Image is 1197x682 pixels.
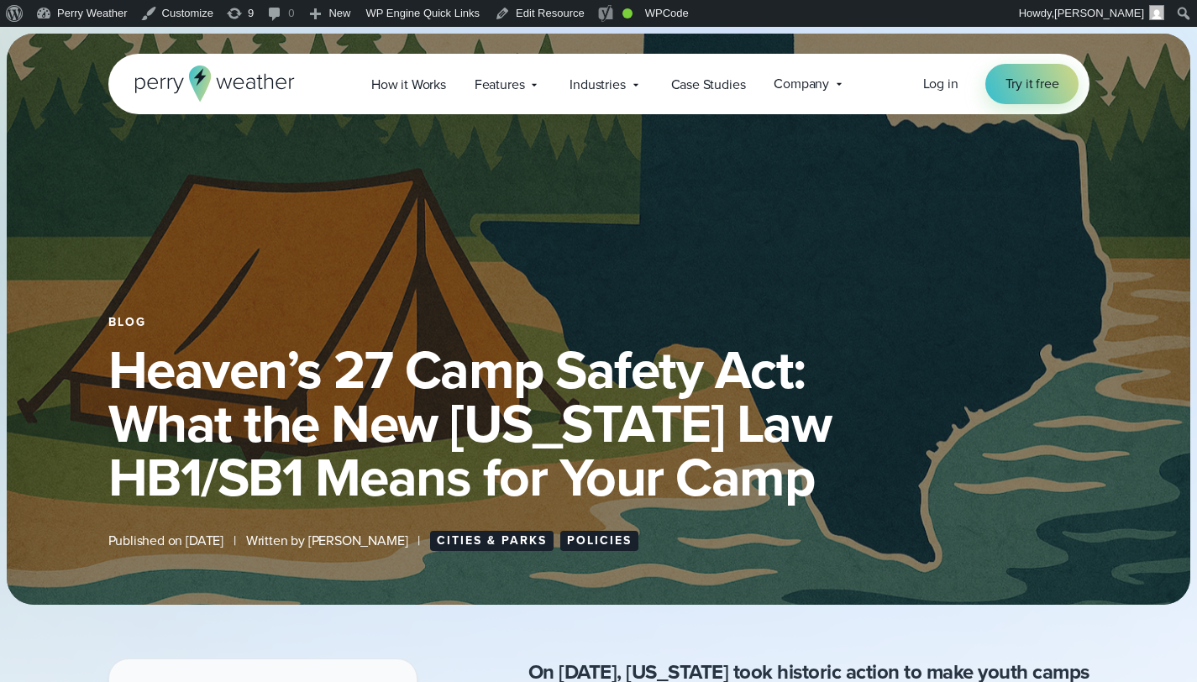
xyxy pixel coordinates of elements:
[417,531,420,551] span: |
[923,74,958,94] a: Log in
[246,531,408,551] span: Written by [PERSON_NAME]
[923,74,958,93] span: Log in
[985,64,1079,104] a: Try it free
[1005,74,1059,94] span: Try it free
[108,531,224,551] span: Published on [DATE]
[622,8,633,18] div: Good
[108,316,1089,329] div: Blog
[774,74,829,94] span: Company
[357,67,460,102] a: How it Works
[475,75,525,95] span: Features
[371,75,446,95] span: How it Works
[570,75,625,95] span: Industries
[108,343,1089,504] h1: Heaven’s 27 Camp Safety Act: What the New [US_STATE] Law HB1/SB1 Means for Your Camp
[234,531,236,551] span: |
[1054,7,1144,19] span: [PERSON_NAME]
[671,75,746,95] span: Case Studies
[657,67,760,102] a: Case Studies
[560,531,638,551] a: Policies
[430,531,554,551] a: Cities & Parks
